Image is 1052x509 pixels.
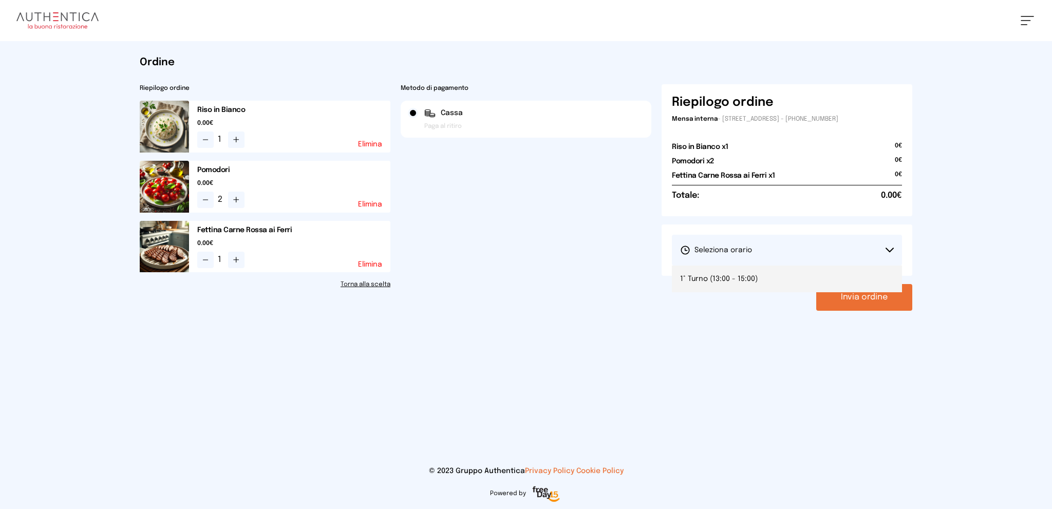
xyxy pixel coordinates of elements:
[672,235,902,266] button: Seleziona orario
[530,484,562,505] img: logo-freeday.3e08031.png
[16,466,1036,476] p: © 2023 Gruppo Authentica
[680,245,752,255] span: Seleziona orario
[576,467,624,475] a: Cookie Policy
[525,467,574,475] a: Privacy Policy
[816,284,912,311] button: Invia ordine
[490,489,526,498] span: Powered by
[680,274,758,284] span: 1° Turno (13:00 - 15:00)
